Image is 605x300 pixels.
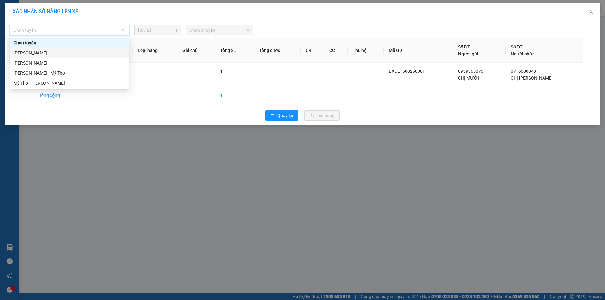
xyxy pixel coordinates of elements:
[511,76,553,81] span: CHỊ [PERSON_NAME]
[301,38,324,63] th: CR
[13,8,78,14] span: XÁC NHẬN SỐ HÀNG LÊN XE
[589,9,594,14] span: close
[7,63,34,87] td: 1
[511,44,523,49] span: Số ĐT
[10,68,129,78] div: Cao Lãnh - Mỹ Tho
[582,3,600,21] button: Close
[389,69,425,74] span: BXCL1508250001
[458,51,478,56] span: Người gửi
[254,38,301,63] th: Tổng cước
[10,38,129,48] div: Chọn tuyến
[14,80,125,87] div: Mỹ Tho - [PERSON_NAME]
[190,25,250,35] span: Chọn chuyến
[215,87,254,104] td: 1
[138,27,171,34] input: 15/08/2025
[277,112,293,119] span: Quay lại
[34,87,80,104] td: Tổng cộng
[458,44,470,49] span: Số ĐT
[10,58,129,68] div: Hồ Chí Minh - Cao Lãnh
[14,59,125,66] div: [PERSON_NAME]
[458,69,483,74] span: 0939365876
[14,70,125,76] div: [PERSON_NAME] - Mỹ Tho
[270,113,275,118] span: rollback
[220,69,222,74] span: 1
[133,38,177,63] th: Loại hàng
[14,39,125,46] div: Chọn tuyến
[14,25,125,35] span: Chọn tuyến
[10,78,129,88] div: Mỹ Tho - Cao Lãnh
[324,38,348,63] th: CC
[384,87,453,104] td: 1
[511,69,536,74] span: 0716680848
[348,38,384,63] th: Thu hộ
[10,48,129,58] div: Cao Lãnh - Hồ Chí Minh
[215,38,254,63] th: Tổng SL
[177,38,215,63] th: Ghi chú
[384,38,453,63] th: Mã GD
[458,76,479,81] span: CHỊ MƯỜI
[7,38,34,63] th: STT
[14,49,125,56] div: [PERSON_NAME]
[511,51,535,56] span: Người nhận
[265,110,298,121] button: rollbackQuay lại
[304,110,340,121] button: uploadLên hàng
